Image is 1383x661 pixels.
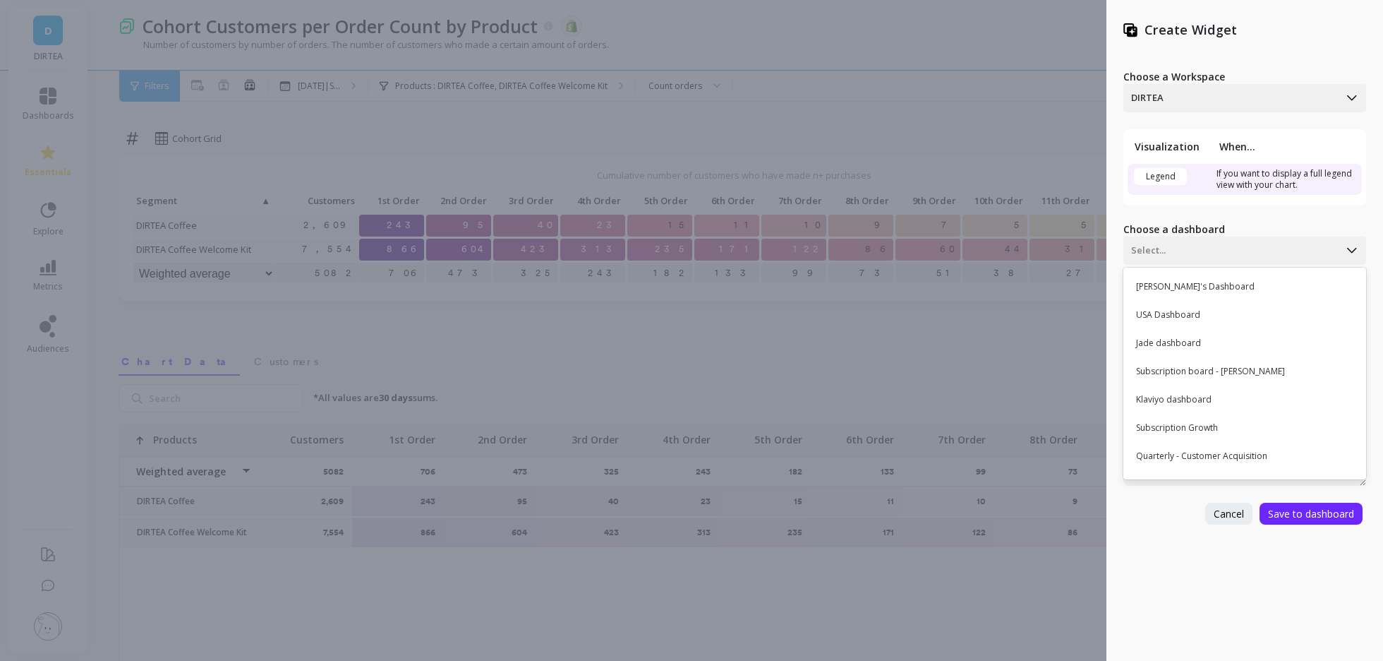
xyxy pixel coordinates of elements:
div: [PERSON_NAME]'s Dashboard [1128,275,1358,299]
div: Jade dashboard [1128,331,1358,355]
label: Choose a Workspace [1123,70,1366,84]
div: Retention Dashboard [1128,472,1358,496]
div: Quarterly - Customer Acquisition [1128,444,1358,468]
th: Visualization [1128,140,1212,153]
div: Legend [1134,168,1187,185]
th: When... [1212,140,1362,153]
span: Save to dashboard [1268,507,1354,520]
p: Create Widget [1145,21,1237,39]
td: If you want to display a full legend view with your chart. [1212,164,1362,195]
div: USA Dashboard [1128,303,1358,327]
button: Save to dashboard [1260,503,1363,525]
div: Subscription board - [PERSON_NAME] [1128,359,1358,383]
button: Cancel [1205,503,1252,525]
div: Klaviyo dashboard [1128,388,1358,412]
div: Subscription Growth [1128,416,1358,440]
label: Choose a dashboard [1123,222,1366,237]
span: Cancel [1214,507,1244,520]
